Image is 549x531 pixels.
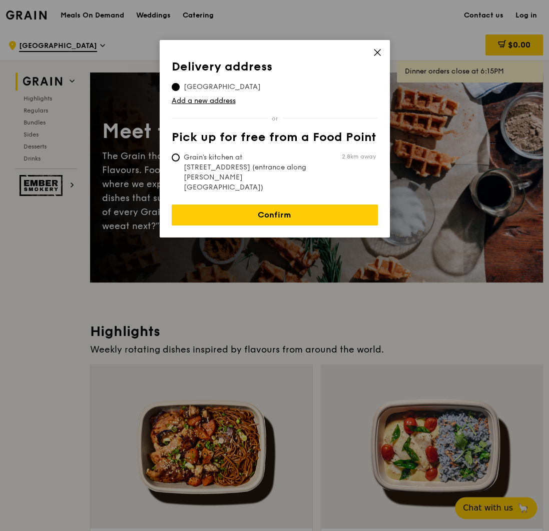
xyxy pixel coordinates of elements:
[172,153,180,161] input: Grain's kitchen at [STREET_ADDRESS] (entrance along [PERSON_NAME][GEOGRAPHIC_DATA])2.8km away
[172,96,378,106] a: Add a new address
[172,82,273,92] span: [GEOGRAPHIC_DATA]
[172,204,378,225] a: Confirm
[172,60,378,78] th: Delivery address
[342,152,376,160] span: 2.8km away
[172,152,321,192] span: Grain's kitchen at [STREET_ADDRESS] (entrance along [PERSON_NAME][GEOGRAPHIC_DATA])
[172,83,180,91] input: [GEOGRAPHIC_DATA]
[172,130,378,148] th: Pick up for free from a Food Point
